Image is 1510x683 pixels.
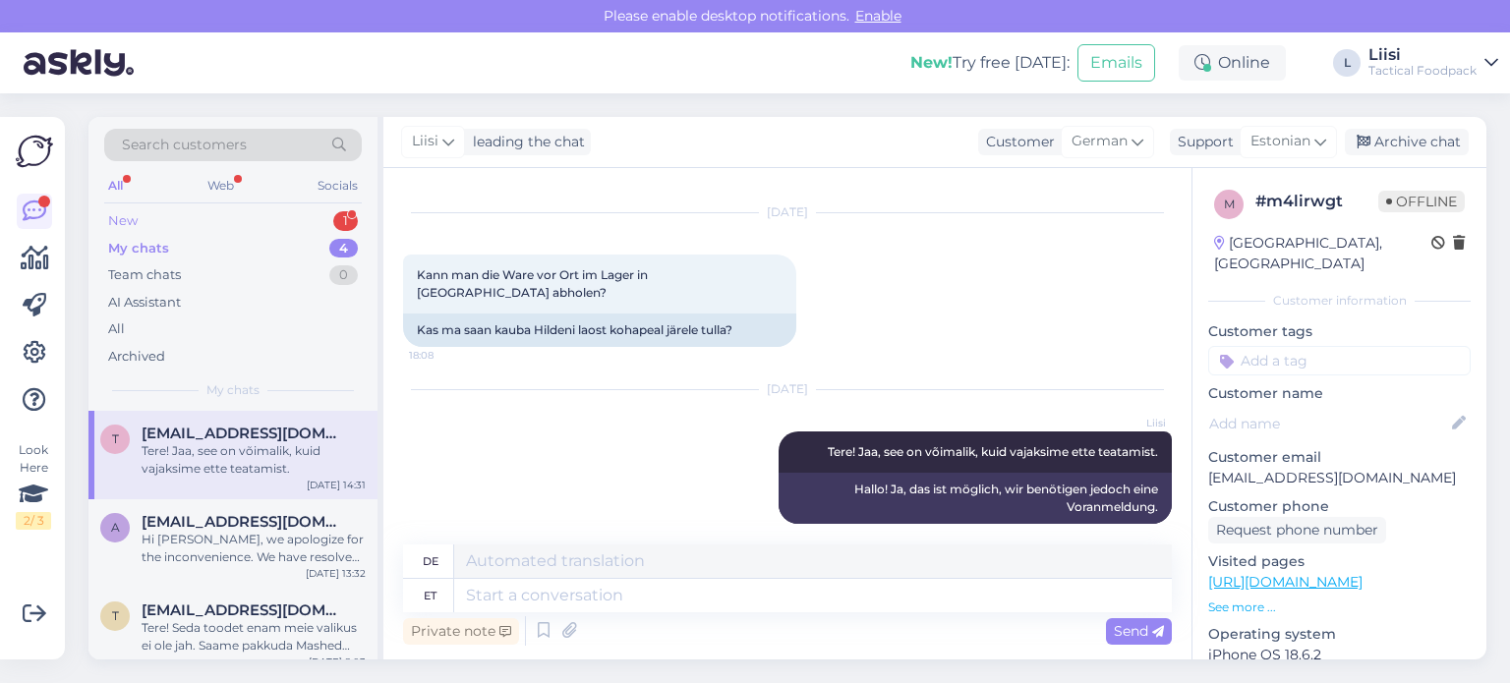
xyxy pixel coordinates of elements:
div: Online [1179,45,1286,81]
span: avenskevics@gmail.com [142,513,346,531]
a: [URL][DOMAIN_NAME] [1208,573,1363,591]
p: Operating system [1208,624,1471,645]
div: Archived [108,347,165,367]
span: German [1072,131,1128,152]
div: AI Assistant [108,293,181,313]
p: Customer phone [1208,496,1471,517]
span: Liisi [412,131,438,152]
div: Hallo! Ja, das ist möglich, wir benötigen jedoch eine Voranmeldung. [779,473,1172,524]
div: All [108,319,125,339]
span: Liisi [1092,416,1166,430]
span: T [112,608,119,623]
div: Liisi [1368,47,1477,63]
span: My chats [206,381,260,399]
div: L [1333,49,1361,77]
p: iPhone OS 18.6.2 [1208,645,1471,665]
b: New! [910,53,953,72]
span: a [111,520,120,535]
div: leading the chat [465,132,585,152]
div: Customer [978,132,1055,152]
span: thilo.neyers@gmx.de [142,425,346,442]
p: Customer name [1208,383,1471,404]
span: Search customers [122,135,247,155]
div: Private note [403,618,519,645]
span: Offline [1378,191,1465,212]
div: Web [203,173,238,199]
div: Kas ma saan kauba Hildeni laost kohapeal järele tulla? [403,313,796,347]
span: 14:31 [1092,525,1166,540]
p: Visited pages [1208,551,1471,572]
p: See more ... [1208,598,1471,616]
span: t [112,431,119,446]
p: [EMAIL_ADDRESS][DOMAIN_NAME] [1208,468,1471,488]
p: Customer tags [1208,321,1471,342]
div: 1 [333,211,358,231]
div: Customer information [1208,292,1471,310]
div: [GEOGRAPHIC_DATA], [GEOGRAPHIC_DATA] [1214,233,1431,274]
div: # m4lirwgt [1255,190,1378,213]
input: Add name [1209,413,1448,434]
div: [DATE] 14:31 [307,478,366,492]
div: Team chats [108,265,181,285]
div: Request phone number [1208,517,1386,543]
button: Emails [1077,44,1155,82]
div: 2 / 3 [16,512,51,530]
div: My chats [108,239,169,258]
div: Support [1170,132,1234,152]
div: [DATE] [403,203,1172,221]
span: Tere! Jaa, see on võimalik, kuid vajaksime ette teatamist. [828,444,1158,459]
div: All [104,173,127,199]
div: et [424,579,436,612]
div: 4 [329,239,358,258]
div: Archive chat [1345,129,1469,155]
div: New [108,211,138,231]
img: Askly Logo [16,133,53,170]
div: Socials [314,173,362,199]
div: Look Here [16,441,51,530]
div: [DATE] 13:32 [306,566,366,581]
span: Estonian [1250,131,1310,152]
div: 0 [329,265,358,285]
input: Add a tag [1208,346,1471,375]
div: [DATE] [403,380,1172,398]
div: [DATE] 9:03 [309,655,366,669]
a: LiisiTactical Foodpack [1368,47,1498,79]
span: Kann man die Ware vor Ort im Lager in [GEOGRAPHIC_DATA] abholen? [417,267,651,300]
span: Send [1114,622,1164,640]
p: Customer email [1208,447,1471,468]
span: m [1224,197,1235,211]
span: Enable [849,7,907,25]
div: Try free [DATE]: [910,51,1070,75]
div: Hi [PERSON_NAME], we apologize for the inconvenience. We have resolved the issue and the missing ... [142,531,366,566]
span: Thun2011@gmail.com [142,601,346,619]
div: Tactical Foodpack [1368,63,1477,79]
div: Tere! Jaa, see on võimalik, kuid vajaksime ette teatamist. [142,442,366,478]
div: Tere! Seda toodet enam meie valikus ei ole jah. Saame pakkuda Mashed potatoes with chicken [URL][... [142,619,366,655]
span: 18:08 [409,348,483,363]
div: de [423,544,438,578]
